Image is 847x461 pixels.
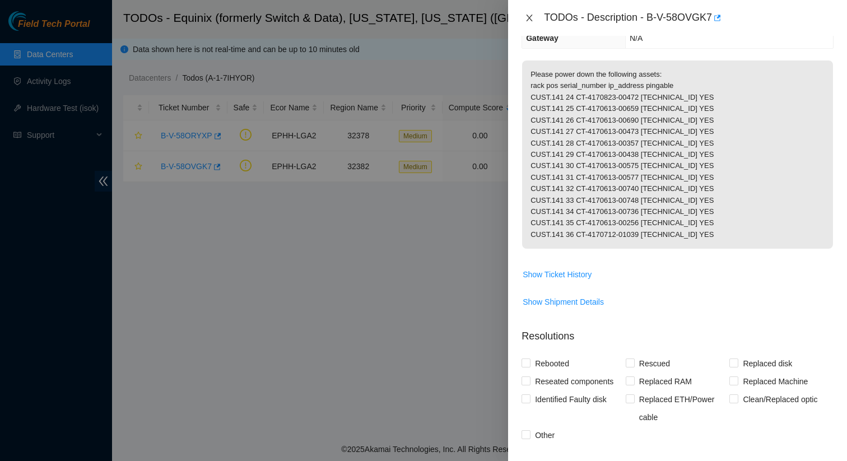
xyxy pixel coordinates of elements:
[522,60,833,249] p: Please power down the following assets: rack pos serial_number ip_address pingable CUST.141 24 CT...
[530,355,574,372] span: Rebooted
[635,372,696,390] span: Replaced RAM
[635,390,730,426] span: Replaced ETH/Power cable
[530,390,611,408] span: Identified Faulty disk
[635,355,674,372] span: Rescued
[526,34,559,43] span: Gateway
[530,426,559,444] span: Other
[522,13,537,24] button: Close
[630,34,643,43] span: N/A
[523,296,604,308] span: Show Shipment Details
[738,355,797,372] span: Replaced disk
[522,266,592,283] button: Show Ticket History
[738,372,812,390] span: Replaced Machine
[525,13,534,22] span: close
[738,390,822,408] span: Clean/Replaced optic
[523,268,592,281] span: Show Ticket History
[522,320,834,344] p: Resolutions
[522,293,604,311] button: Show Shipment Details
[544,9,834,27] div: TODOs - Description - B-V-58OVGK7
[530,372,618,390] span: Reseated components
